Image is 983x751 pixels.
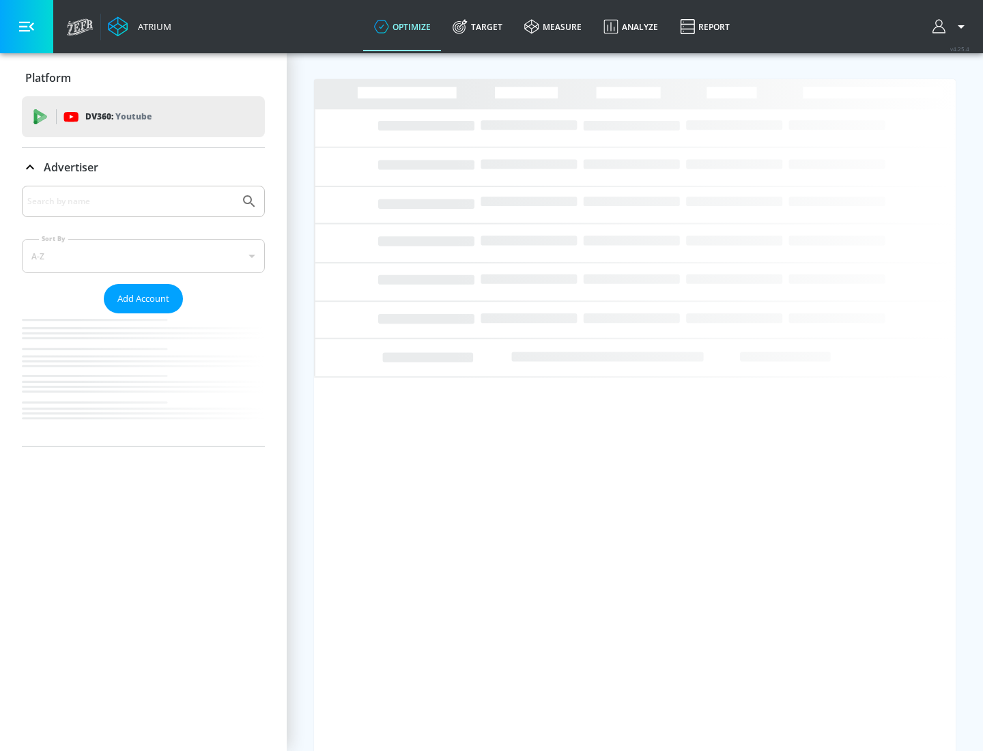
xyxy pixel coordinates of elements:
[44,160,98,175] p: Advertiser
[117,291,169,307] span: Add Account
[25,70,71,85] p: Platform
[22,186,265,446] div: Advertiser
[85,109,152,124] p: DV360:
[27,193,234,210] input: Search by name
[22,239,265,273] div: A-Z
[108,16,171,37] a: Atrium
[132,20,171,33] div: Atrium
[22,59,265,97] div: Platform
[115,109,152,124] p: Youtube
[593,2,669,51] a: Analyze
[104,284,183,313] button: Add Account
[363,2,442,51] a: optimize
[22,148,265,186] div: Advertiser
[442,2,513,51] a: Target
[22,96,265,137] div: DV360: Youtube
[22,313,265,446] nav: list of Advertiser
[950,45,969,53] span: v 4.25.4
[39,234,68,243] label: Sort By
[513,2,593,51] a: measure
[669,2,741,51] a: Report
